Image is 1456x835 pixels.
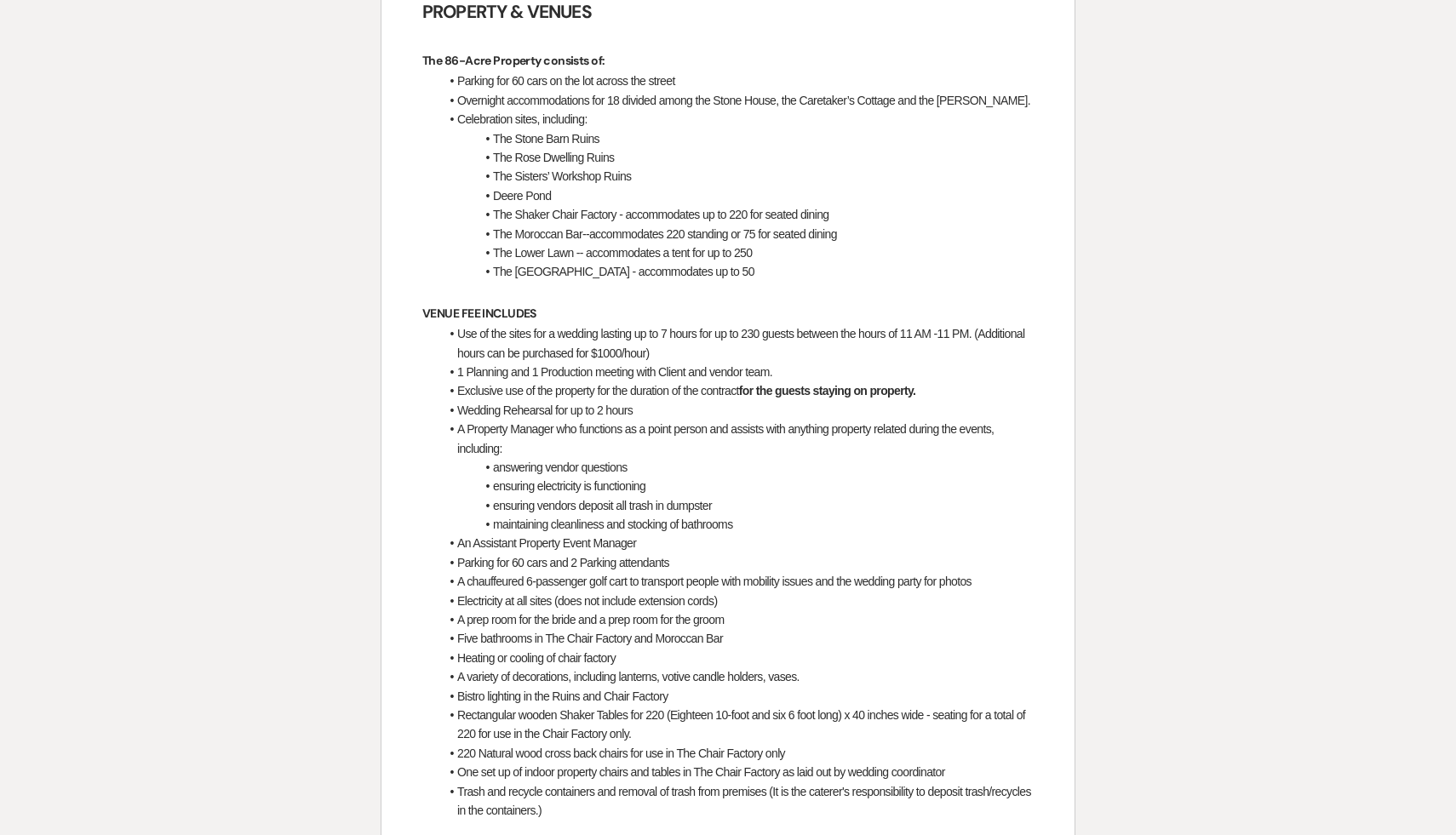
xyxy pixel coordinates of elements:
[439,572,1034,591] li: A chauffeured 6-passenger golf cart to transport people with mobility issues and the wedding part...
[739,384,916,397] strong: for the guests staying on property.
[439,610,1034,629] li: A prep room for the bride and a prep room for the groom
[439,744,1034,763] li: 220 Natural wood cross back chairs for use in The Chair Factory only
[439,458,1034,477] li: answering vendor questions
[493,246,752,260] span: The Lower Lawn -- accommodates a tent for up to 250
[422,53,605,68] strong: The 86-Acre Property consists of:
[439,401,1034,420] li: Wedding Rehearsal for up to 2 hours
[439,649,1034,667] li: Heating or cooling of chair factory
[457,94,1030,107] span: Overnight accommodations for 18 divided among the Stone House, the Caretaker’s Cottage and the [P...
[439,324,1034,363] li: Use of the sites for a wedding lasting up to 7 hours for up to 230 guests between the hours of 11...
[439,706,1034,744] li: Rectangular wooden Shaker Tables for 220 (Eighteen 10-foot and six 6 foot long) x 40 inches wide ...
[457,74,675,88] span: Parking for 60 cars on the lot across the street
[493,208,828,221] span: The Shaker Chair Factory - accommodates up to 220 for seated dining
[439,687,1034,706] li: Bistro lighting in the Ruins and Chair Factory
[439,782,1034,821] li: Trash and recycle containers and removal of trash from premises (It is the caterer's responsibili...
[439,667,1034,686] li: A variety of decorations, including lanterns, votive candle holders, vases.
[439,629,1034,648] li: Five bathrooms in The Chair Factory and Moroccan Bar
[439,363,1034,381] li: 1 Planning and 1 Production meeting with Client and vendor team.
[457,112,588,126] span: Celebration sites, including:
[493,169,631,183] span: The Sisters’ Workshop Ruins
[439,592,1034,610] li: Electricity at all sites (does not include extension cords)
[493,132,599,146] span: The Stone Barn Ruins
[439,496,1034,515] li: ensuring vendors deposit all trash in dumpster
[439,420,1034,458] li: A Property Manager who functions as a point person and assists with anything property related dur...
[439,763,1034,781] li: One set up of indoor property chairs and tables in The Chair Factory as laid out by wedding coord...
[422,306,536,321] strong: VENUE FEE INCLUDES
[439,477,1034,495] li: ensuring electricity is functioning
[493,151,614,164] span: The Rose Dwelling Ruins
[439,381,1034,400] li: Exclusive use of the property for the duration of the contract
[493,265,754,278] span: The [GEOGRAPHIC_DATA] - accommodates up to 50
[439,553,1034,572] li: Parking for 60 cars and 2 Parking attendants
[493,189,551,203] span: Deere Pond
[493,227,837,241] span: The Moroccan Bar--accommodates 220 standing or 75 for seated dining
[439,515,1034,534] li: maintaining cleanliness and stocking of bathrooms
[439,534,1034,552] li: An Assistant Property Event Manager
